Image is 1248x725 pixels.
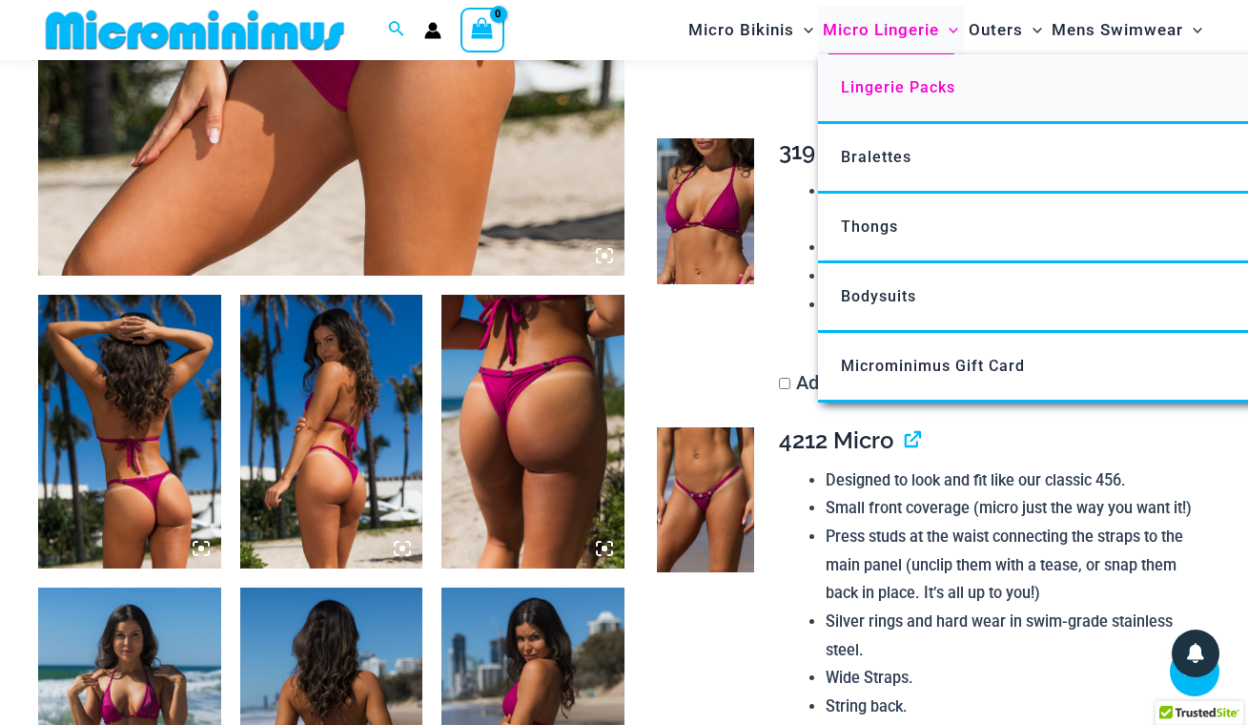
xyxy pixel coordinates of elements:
a: Search icon link [388,18,405,42]
span: Menu Toggle [1183,6,1202,54]
a: OutersMenu ToggleMenu Toggle [964,6,1047,54]
span: Bodysuits [841,287,916,305]
span: Menu Toggle [939,6,958,54]
span: Micro Lingerie [823,6,939,54]
img: Tight Rope Pink 319 Top 4228 Thong [38,295,221,569]
li: Small front coverage (micro just the way you want it!) [826,494,1195,523]
span: Menu Toggle [794,6,813,54]
input: Add to Cart for$53 USD each [779,378,790,389]
a: View Shopping Cart, empty [460,8,504,52]
img: MM SHOP LOGO FLAT [38,9,352,52]
a: Micro BikinisMenu ToggleMenu Toggle [684,6,818,54]
span: Bralettes [841,148,911,166]
span: Lingerie Packs [841,78,955,96]
label: Add to Cart for [779,371,1048,394]
span: Mens Swimwear [1052,6,1183,54]
img: Tight Rope Pink 4228 Thong [441,295,624,569]
li: Press studs at the waist connecting the straps to the main panel (unclip them with a tease, or sn... [826,523,1195,608]
li: Wide Straps. [826,664,1195,693]
span: Microminimus Gift Card [841,357,1025,375]
img: Tight Rope Pink 319 Top [657,138,754,284]
img: Tight Rope Pink 319 4212 Micro [657,427,754,573]
span: Outers [969,6,1023,54]
span: Thongs [841,217,898,236]
a: Mens SwimwearMenu ToggleMenu Toggle [1047,6,1207,54]
span: 319 Tri Top [779,137,890,165]
nav: Site Navigation [681,3,1210,57]
span: Micro Bikinis [688,6,794,54]
li: String back. [826,693,1195,721]
a: Account icon link [424,22,441,39]
li: Silver rings and hard wear in swim-grade stainless steel. [826,608,1195,664]
a: Micro LingerieMenu ToggleMenu Toggle [818,6,963,54]
li: Designed to look and fit like our classic 456. [826,466,1195,495]
img: Tight Rope Pink 319 Top 4228 Thong [240,295,423,569]
span: 4212 Micro [779,426,893,454]
span: Menu Toggle [1023,6,1042,54]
